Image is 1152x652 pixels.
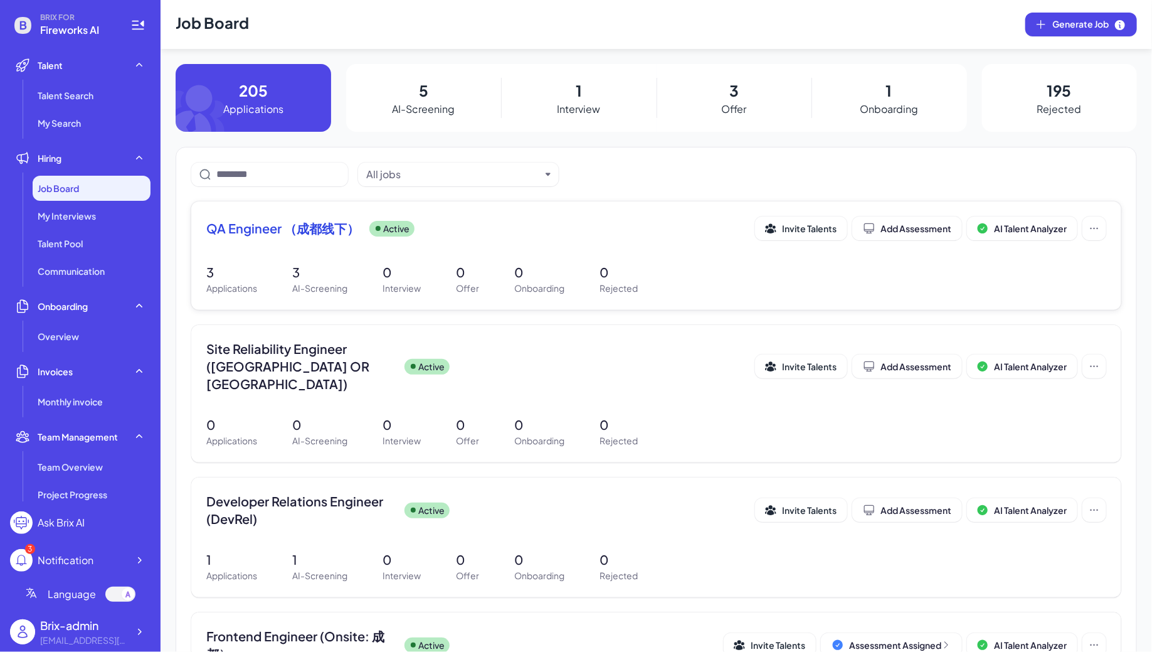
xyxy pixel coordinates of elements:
div: Brix-admin [40,617,128,634]
p: 0 [206,415,257,434]
span: Language [48,587,96,602]
p: 205 [239,79,268,102]
span: My Interviews [38,210,96,222]
p: 1 [206,550,257,569]
p: AI-Screening [292,282,347,295]
p: 0 [383,415,421,434]
p: 3 [292,263,347,282]
div: flora@joinbrix.com [40,634,128,647]
p: Rejected [600,569,638,582]
p: 0 [383,550,421,569]
p: 0 [600,550,638,569]
p: Onboarding [514,569,564,582]
p: 1 [576,79,582,102]
span: AI Talent Analyzer [994,505,1067,516]
span: Invite Talents [782,505,837,516]
button: Generate Job [1025,13,1137,36]
span: Fireworks AI [40,23,115,38]
p: AI-Screening [292,434,347,447]
span: Developer Relations Engineer (DevRel) [206,493,394,528]
p: Active [418,639,445,652]
span: Talent [38,59,63,72]
button: Invite Talents [755,216,847,240]
button: AI Talent Analyzer [967,498,1077,522]
span: My Search [38,117,81,129]
div: Add Assessment [863,360,951,373]
p: 0 [456,263,479,282]
p: Applications [223,102,283,117]
p: Rejected [600,282,638,295]
p: 0 [456,550,479,569]
p: 1 [292,550,347,569]
img: user_logo.png [10,619,35,644]
span: Team Overview [38,461,103,473]
span: AI Talent Analyzer [994,639,1067,651]
span: Invite Talents [751,639,805,651]
p: Interview [383,282,421,295]
p: AI-Screening [392,102,455,117]
p: Interview [383,434,421,447]
p: 3 [729,79,739,102]
div: Add Assessment [863,222,951,235]
p: 3 [206,263,257,282]
p: 0 [514,550,564,569]
p: Applications [206,569,257,582]
span: Job Board [38,182,79,195]
button: Add Assessment [852,498,962,522]
p: Onboarding [860,102,918,117]
p: 0 [600,263,638,282]
button: AI Talent Analyzer [967,216,1077,240]
p: 0 [514,415,564,434]
p: Active [383,222,410,235]
p: Onboarding [514,282,564,295]
p: 0 [456,415,479,434]
p: 0 [292,415,347,434]
p: Interview [383,569,421,582]
span: Invite Talents [782,361,837,372]
p: Active [418,360,445,373]
button: Invite Talents [755,498,847,522]
div: 3 [25,544,35,554]
button: All jobs [366,167,541,182]
span: Overview [38,330,79,343]
span: Generate Job [1052,18,1126,31]
p: AI-Screening [292,569,347,582]
button: Invite Talents [755,355,847,378]
span: Talent Pool [38,237,83,250]
span: AI Talent Analyzer [994,361,1067,372]
p: 0 [600,415,638,434]
p: 0 [383,263,421,282]
span: Hiring [38,152,61,164]
p: Offer [456,569,479,582]
p: 195 [1047,79,1072,102]
p: Rejected [1037,102,1082,117]
span: Monthly invoice [38,395,103,408]
span: Communication [38,265,105,277]
button: Add Assessment [852,355,962,378]
span: Team Management [38,430,118,443]
span: Site Reliability Engineer ([GEOGRAPHIC_DATA] OR [GEOGRAPHIC_DATA]) [206,340,394,393]
p: 1 [886,79,892,102]
span: Talent Search [38,89,93,102]
div: All jobs [366,167,401,182]
div: Ask Brix AI [38,515,85,530]
p: Onboarding [514,434,564,447]
span: QA Engineer （成都线下） [206,220,359,237]
span: AI Talent Analyzer [994,223,1067,234]
span: Invoices [38,365,73,378]
span: Project Progress [38,488,107,501]
p: Interview [557,102,600,117]
p: 5 [419,79,428,102]
p: Active [418,504,445,517]
span: Onboarding [38,300,88,313]
p: 0 [514,263,564,282]
p: Rejected [600,434,638,447]
div: Add Assessment [863,504,951,516]
button: AI Talent Analyzer [967,355,1077,378]
p: Applications [206,282,257,295]
p: Offer [456,434,479,447]
div: Notification [38,553,93,568]
p: Offer [456,282,479,295]
span: Invite Talents [782,223,837,234]
p: Offer [721,102,747,117]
